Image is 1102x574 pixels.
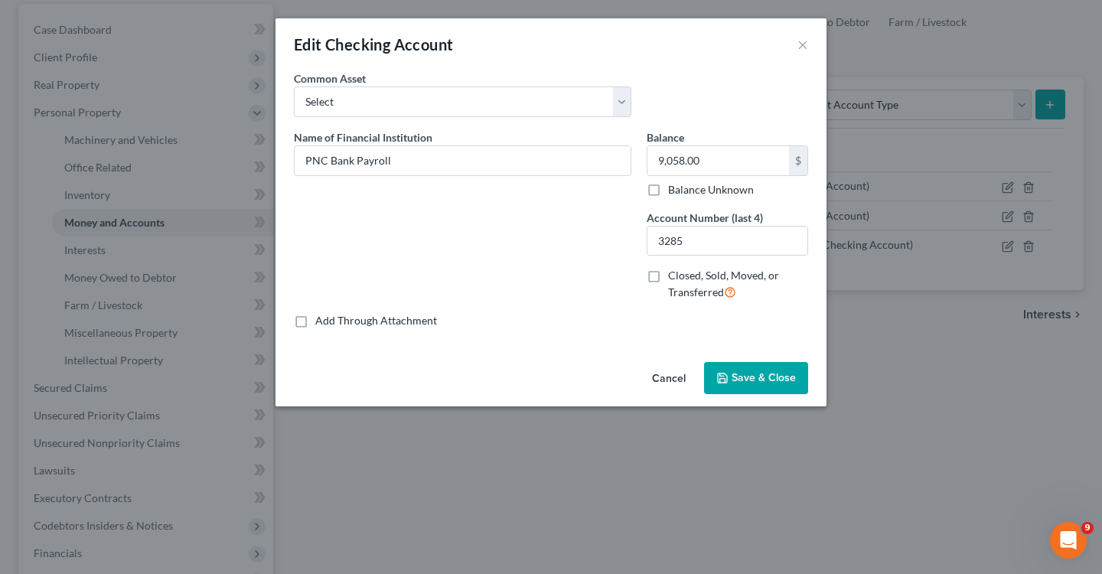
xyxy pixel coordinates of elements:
label: Balance [647,129,684,145]
input: XXXX [647,227,807,256]
span: Checking Account [325,35,453,54]
div: $ [789,146,807,175]
span: Edit [294,35,322,54]
input: Enter name... [295,146,631,175]
span: 9 [1081,522,1094,534]
label: Account Number (last 4) [647,210,763,226]
button: Cancel [640,364,698,394]
button: × [797,35,808,54]
label: Add Through Attachment [315,313,437,328]
input: 0.00 [647,146,789,175]
button: Save & Close [704,362,808,394]
span: Save & Close [732,371,796,384]
label: Common Asset [294,70,366,86]
span: Closed, Sold, Moved, or Transferred [668,269,779,298]
label: Balance Unknown [668,182,754,197]
span: Name of Financial Institution [294,131,432,144]
iframe: Intercom live chat [1050,522,1087,559]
